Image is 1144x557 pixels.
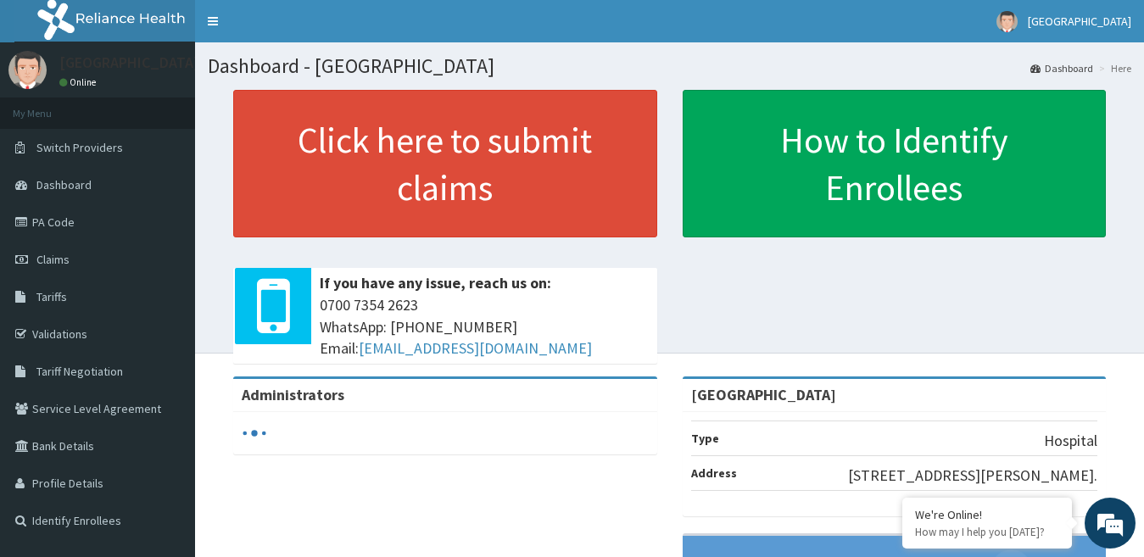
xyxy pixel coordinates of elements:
p: Hospital [1044,430,1097,452]
span: 0700 7354 2623 WhatsApp: [PHONE_NUMBER] Email: [320,294,649,359]
h1: Dashboard - [GEOGRAPHIC_DATA] [208,55,1131,77]
p: How may I help you today? [915,525,1059,539]
a: [EMAIL_ADDRESS][DOMAIN_NAME] [359,338,592,358]
a: Click here to submit claims [233,90,657,237]
p: [GEOGRAPHIC_DATA] [59,55,199,70]
b: Administrators [242,385,344,404]
img: User Image [996,11,1018,32]
div: We're Online! [915,507,1059,522]
span: [GEOGRAPHIC_DATA] [1028,14,1131,29]
b: If you have any issue, reach us on: [320,273,551,292]
span: Claims [36,252,70,267]
strong: [GEOGRAPHIC_DATA] [691,385,836,404]
img: User Image [8,51,47,89]
span: Switch Providers [36,140,123,155]
a: Dashboard [1030,61,1093,75]
b: Type [691,431,719,446]
a: How to Identify Enrollees [683,90,1107,237]
p: [STREET_ADDRESS][PERSON_NAME]. [848,465,1097,487]
a: Online [59,76,100,88]
li: Here [1095,61,1131,75]
span: Tariff Negotiation [36,364,123,379]
span: Dashboard [36,177,92,192]
span: Tariffs [36,289,67,304]
b: Address [691,465,737,481]
svg: audio-loading [242,421,267,446]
